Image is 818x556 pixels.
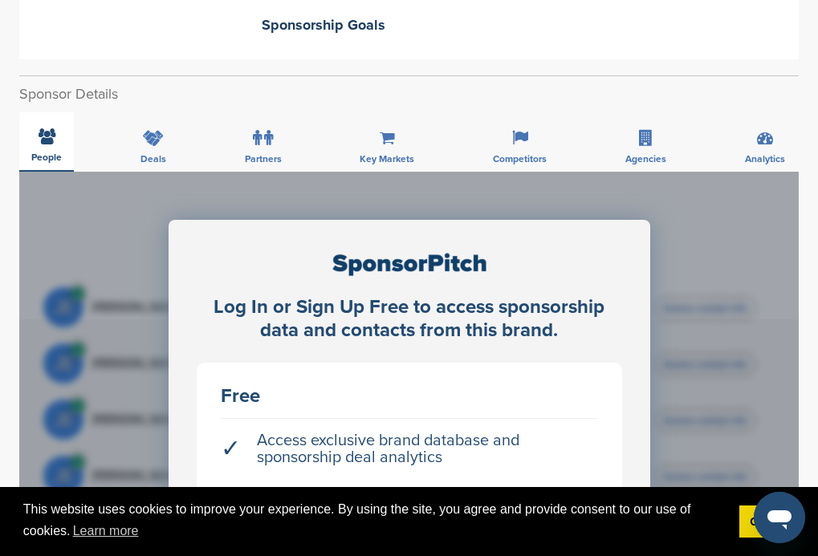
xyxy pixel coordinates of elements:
span: Agencies [625,154,666,164]
span: ✓ [221,440,241,457]
h2: Sponsor Details [19,83,799,105]
a: dismiss cookie message [739,505,795,538]
span: Partners [245,154,282,164]
span: Analytics [745,154,785,164]
li: Unlock key decision maker contacts from brands that want to reach your audience [221,480,598,530]
div: Free [221,387,598,406]
span: People [31,152,62,162]
span: This website uses cookies to improve your experience. By using the site, you agree and provide co... [23,500,726,543]
span: Competitors [493,154,547,164]
div: Log In or Sign Up Free to access sponsorship data and contacts from this brand. [197,296,622,343]
iframe: Button to launch messaging window [754,492,805,543]
span: Deals [140,154,166,164]
a: learn more about cookies [71,519,141,543]
h2: Sponsorship Goals [262,14,783,36]
li: Access exclusive brand database and sponsorship deal analytics [221,424,598,474]
span: Key Markets [360,154,414,164]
